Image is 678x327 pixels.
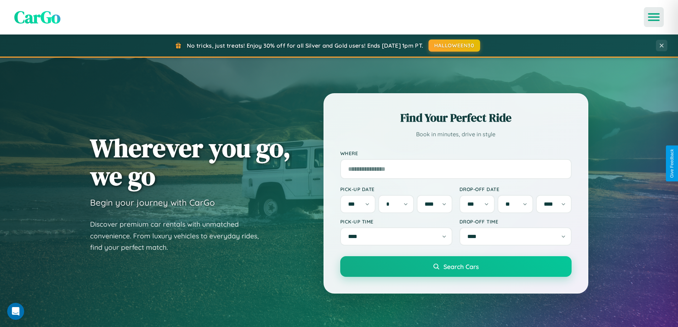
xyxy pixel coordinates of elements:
[14,5,61,29] span: CarGo
[340,110,572,126] h2: Find Your Perfect Ride
[340,129,572,139] p: Book in minutes, drive in style
[669,149,674,178] div: Give Feedback
[90,134,291,190] h1: Wherever you go, we go
[459,218,572,225] label: Drop-off Time
[340,218,452,225] label: Pick-up Time
[187,42,423,49] span: No tricks, just treats! Enjoy 30% off for all Silver and Gold users! Ends [DATE] 1pm PT.
[459,186,572,192] label: Drop-off Date
[443,263,479,270] span: Search Cars
[90,197,215,208] h3: Begin your journey with CarGo
[429,39,480,52] button: HALLOWEEN30
[7,303,24,320] iframe: Intercom live chat
[340,186,452,192] label: Pick-up Date
[340,150,572,156] label: Where
[90,218,268,253] p: Discover premium car rentals with unmatched convenience. From luxury vehicles to everyday rides, ...
[340,256,572,277] button: Search Cars
[644,7,664,27] button: Open menu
